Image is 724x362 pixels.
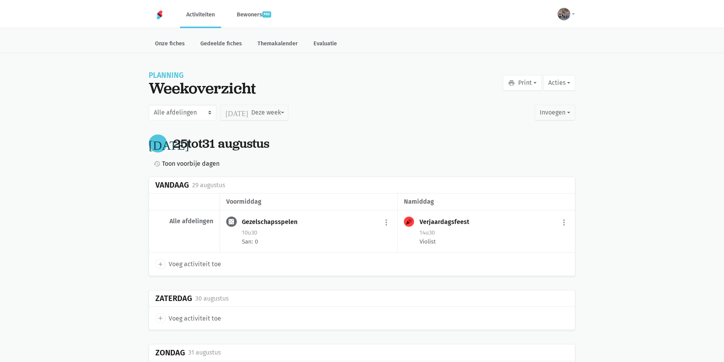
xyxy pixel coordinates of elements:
div: 31 augustus [188,348,221,358]
a: add Voeg activiteit toe [155,313,221,323]
i: [DATE] [149,137,189,150]
i: celebration [405,218,412,225]
i: print [508,79,515,86]
div: San: 0 [242,237,391,246]
i: casino [228,218,235,225]
div: Zondag [155,348,185,357]
div: Zaterdag [155,294,192,303]
img: Home [155,10,164,20]
div: namiddag [404,197,569,207]
a: Gedeelde fiches [194,36,248,53]
span: Toon voorbije dagen [162,159,220,169]
a: Toon voorbije dagen [150,159,220,169]
div: Violist [420,237,569,246]
a: add Voeg activiteit toe [155,259,221,269]
a: Themakalender [251,36,304,53]
span: Voeg activiteit toe [169,314,221,324]
button: Deze week [220,105,288,120]
div: Verjaardagsfeest [420,218,475,226]
div: Vandaag [155,181,189,190]
div: Weekoverzicht [149,79,256,97]
span: 31 augustus [202,135,269,152]
span: 14u30 [420,229,435,236]
span: Voeg activiteit toe [169,259,221,269]
button: Print [503,75,542,91]
i: history [153,160,160,167]
span: pro [262,11,271,18]
div: Alle afdelingen [155,217,213,225]
button: Invoegen [535,105,575,120]
a: Bewonerspro [231,2,277,28]
button: Acties [543,75,575,91]
i: [DATE] [225,109,248,116]
span: 25 [173,135,187,152]
i: add [157,261,164,268]
div: Planning [149,72,256,79]
span: 10u30 [242,229,257,236]
div: tot [173,136,269,151]
i: add [157,315,164,322]
div: Gezelschapsspelen [242,218,304,226]
div: voormiddag [226,197,391,207]
a: Evaluatie [307,36,343,53]
div: 30 augustus [195,294,229,304]
div: 29 augustus [192,180,225,190]
a: Activiteiten [180,2,221,28]
a: Onze fiches [149,36,191,53]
